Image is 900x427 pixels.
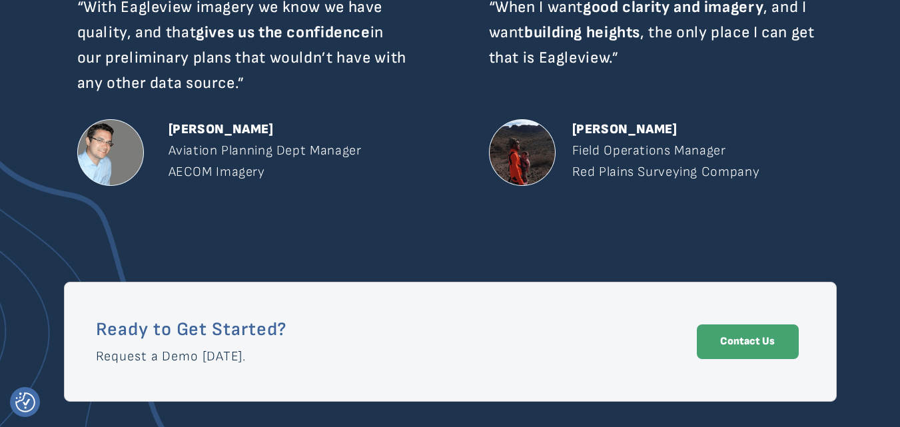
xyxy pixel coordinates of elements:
[572,143,760,180] span: Field Operations Manager Red Plains Surveying Company
[196,23,370,42] strong: gives us the confidence
[169,164,265,180] span: AECOM Imagery
[15,392,35,412] img: Revisit consent button
[572,121,677,137] strong: [PERSON_NAME]
[697,324,799,359] a: Contact Us
[524,23,640,42] strong: building heights
[720,335,775,348] strong: Contact Us
[169,121,274,137] strong: [PERSON_NAME]
[169,143,362,159] span: Aviation Planning Dept Manager
[15,392,35,412] button: Consent Preferences
[96,348,246,364] span: Request a Demo [DATE].
[96,318,287,340] span: Ready to Get Started?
